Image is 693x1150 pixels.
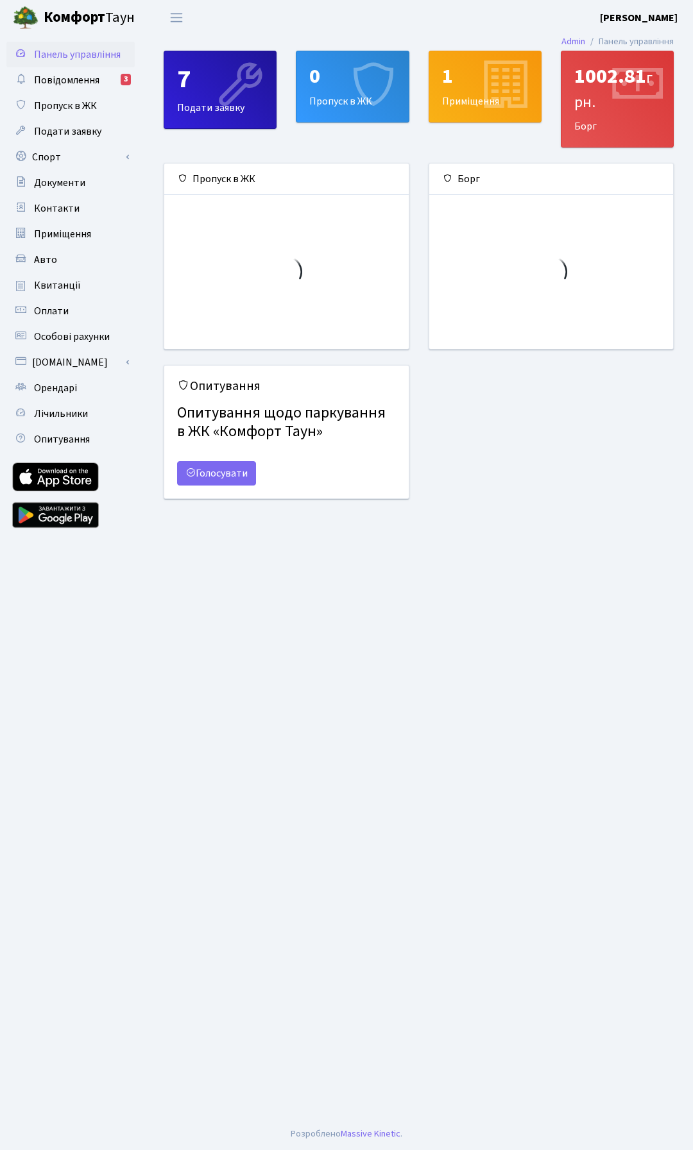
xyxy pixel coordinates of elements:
[6,427,135,452] a: Опитування
[34,176,85,190] span: Документи
[34,253,57,267] span: Авто
[34,407,88,421] span: Лічильники
[6,221,135,247] a: Приміщення
[585,35,674,49] li: Панель управління
[6,170,135,196] a: Документи
[6,375,135,401] a: Орендарі
[164,51,277,129] a: 7Подати заявку
[296,51,409,123] a: 0Пропуск в ЖК
[309,64,395,89] div: 0
[160,7,193,28] button: Переключити навігацію
[6,144,135,170] a: Спорт
[164,51,276,128] div: Подати заявку
[34,124,101,139] span: Подати заявку
[34,304,69,318] span: Оплати
[600,11,678,25] b: [PERSON_NAME]
[177,64,263,95] div: 7
[34,278,81,292] span: Квитанції
[429,164,674,195] div: Борг
[34,330,110,344] span: Особові рахунки
[44,7,105,28] b: Комфорт
[561,35,585,48] a: Admin
[6,247,135,273] a: Авто
[6,93,135,119] a: Пропуск в ЖК
[34,432,90,446] span: Опитування
[6,273,135,298] a: Квитанції
[6,67,135,93] a: Повідомлення3
[6,298,135,324] a: Оплати
[341,1127,400,1140] a: Massive Kinetic
[34,381,77,395] span: Орендарі
[34,99,97,113] span: Пропуск в ЖК
[574,64,660,114] div: 1002.81
[6,350,135,375] a: [DOMAIN_NAME]
[6,324,135,350] a: Особові рахунки
[13,5,38,31] img: logo.png
[177,461,256,486] a: Голосувати
[429,51,542,123] a: 1Приміщення
[542,28,693,55] nav: breadcrumb
[34,227,91,241] span: Приміщення
[34,47,121,62] span: Панель управління
[34,201,80,216] span: Контакти
[6,42,135,67] a: Панель управління
[6,196,135,221] a: Контакти
[177,399,396,446] h4: Опитування щодо паркування в ЖК «Комфорт Таун»
[296,51,408,122] div: Пропуск в ЖК
[121,74,131,85] div: 3
[442,64,528,89] div: 1
[34,73,99,87] span: Повідомлення
[6,401,135,427] a: Лічильники
[6,119,135,144] a: Подати заявку
[44,7,135,29] span: Таун
[291,1127,402,1141] div: .
[600,10,678,26] a: [PERSON_NAME]
[561,51,673,147] div: Борг
[429,51,541,122] div: Приміщення
[164,164,409,195] div: Пропуск в ЖК
[177,378,396,394] h5: Опитування
[291,1127,341,1140] a: Розроблено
